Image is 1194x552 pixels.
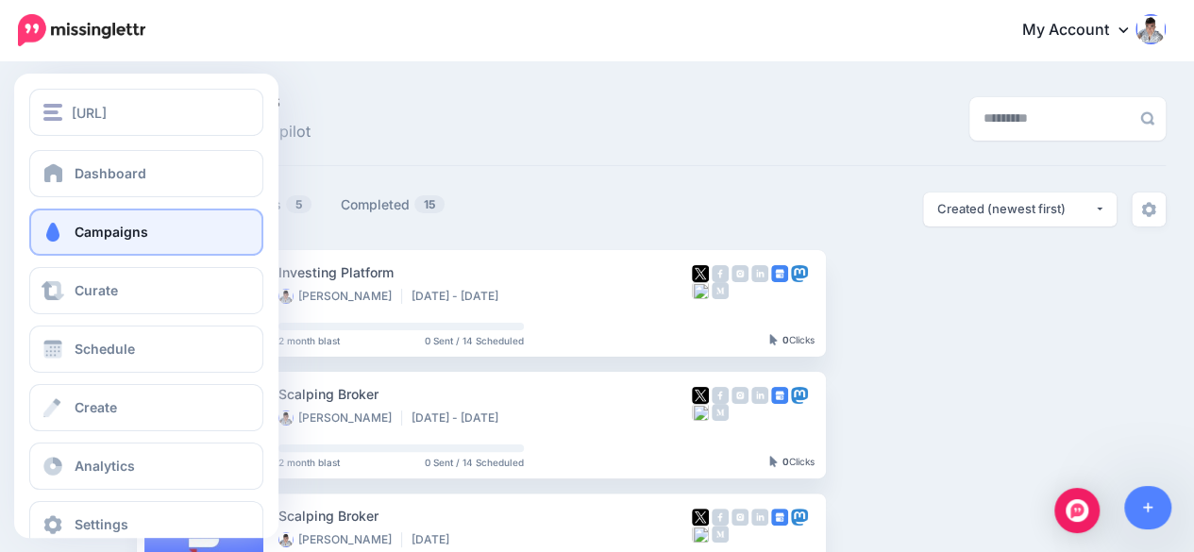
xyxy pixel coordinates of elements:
[769,334,778,345] img: pointer-grey-darker.png
[782,456,789,467] b: 0
[692,509,709,526] img: twitter-square.png
[18,14,145,46] img: Missinglettr
[29,209,263,256] a: Campaigns
[732,509,748,526] img: instagram-grey-square.png
[29,89,263,136] button: [URL]
[692,265,709,282] img: twitter-square.png
[425,458,524,467] span: 0 Sent / 14 Scheduled
[286,195,311,213] span: 5
[732,265,748,282] img: instagram-grey-square.png
[43,104,62,121] img: menu.png
[278,289,402,304] li: [PERSON_NAME]
[692,387,709,404] img: twitter-square.png
[712,265,729,282] img: facebook-grey-square.png
[278,532,402,547] li: [PERSON_NAME]
[75,282,118,298] span: Curate
[75,165,146,181] span: Dashboard
[923,192,1117,226] button: Created (newest first)
[278,505,692,527] div: Scalping Broker
[771,509,788,526] img: google_business-square.png
[771,265,788,282] img: google_business-square.png
[1141,202,1156,217] img: settings-grey.png
[1140,111,1154,125] img: search-grey-6.png
[791,387,808,404] img: mastodon-square.png
[278,383,692,405] div: Scalping Broker
[278,261,692,283] div: Investing Platform
[712,404,729,421] img: medium-grey-square.png
[29,267,263,314] a: Curate
[692,282,709,299] img: bluesky-square.png
[412,532,459,547] li: [DATE]
[75,224,148,240] span: Campaigns
[1003,8,1166,54] a: My Account
[769,456,778,467] img: pointer-grey-darker.png
[769,335,815,346] div: Clicks
[29,150,263,197] a: Dashboard
[29,384,263,431] a: Create
[782,334,789,345] b: 0
[712,387,729,404] img: facebook-grey-square.png
[75,516,128,532] span: Settings
[75,399,117,415] span: Create
[412,289,508,304] li: [DATE] - [DATE]
[72,102,107,124] span: [URL]
[771,387,788,404] img: google_business-square.png
[692,526,709,543] img: bluesky-square.png
[75,341,135,357] span: Schedule
[692,404,709,421] img: bluesky-square.png
[29,443,263,490] a: Analytics
[751,265,768,282] img: linkedin-grey-square.png
[791,265,808,282] img: mastodon-square.png
[341,193,446,216] a: Completed15
[751,387,768,404] img: linkedin-grey-square.png
[937,200,1094,218] div: Created (newest first)
[75,458,135,474] span: Analytics
[712,509,729,526] img: facebook-grey-square.png
[29,326,263,373] a: Schedule
[791,509,808,526] img: mastodon-square.png
[751,509,768,526] img: linkedin-grey-square.png
[425,336,524,345] span: 0 Sent / 14 Scheduled
[29,501,263,548] a: Settings
[712,282,729,299] img: medium-grey-square.png
[732,387,748,404] img: instagram-grey-square.png
[414,195,445,213] span: 15
[278,410,402,426] li: [PERSON_NAME]
[1054,488,1100,533] div: Open Intercom Messenger
[412,410,508,426] li: [DATE] - [DATE]
[712,526,729,543] img: medium-grey-square.png
[278,458,340,467] span: 2 month blast
[278,336,340,345] span: 2 month blast
[769,457,815,468] div: Clicks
